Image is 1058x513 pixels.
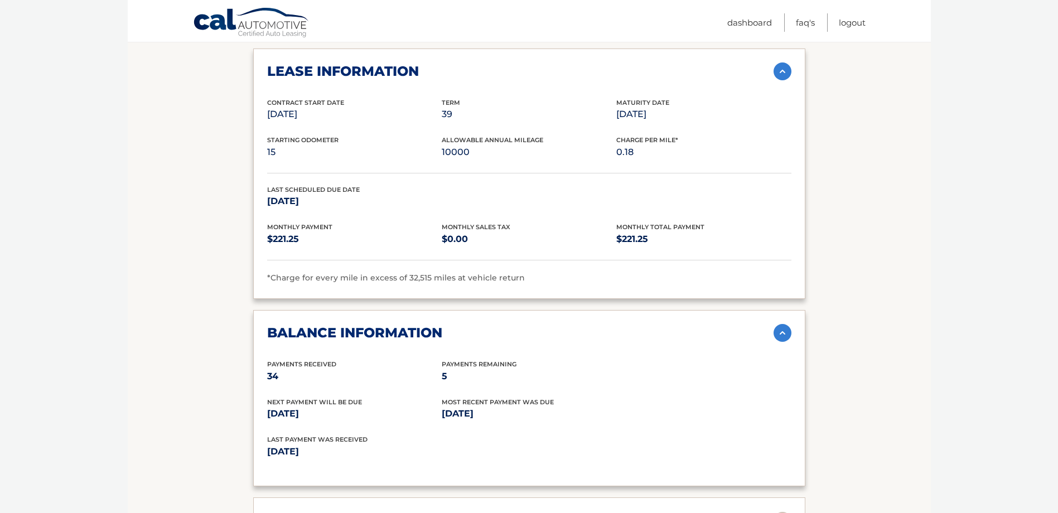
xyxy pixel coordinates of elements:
img: accordion-active.svg [774,62,791,80]
a: Logout [839,13,866,32]
p: 10000 [442,144,616,160]
p: 0.18 [616,144,791,160]
p: [DATE] [616,107,791,122]
p: 34 [267,369,442,384]
h2: balance information [267,325,442,341]
h2: lease information [267,63,419,80]
p: [DATE] [442,406,616,422]
span: Last Payment was received [267,435,368,443]
span: Monthly Total Payment [616,223,704,231]
span: Charge Per Mile* [616,136,678,144]
p: 39 [442,107,616,122]
span: Last Scheduled Due Date [267,186,360,193]
img: accordion-active.svg [774,324,791,342]
span: Payments Remaining [442,360,516,368]
p: [DATE] [267,107,442,122]
a: FAQ's [796,13,815,32]
span: Most Recent Payment Was Due [442,398,554,406]
span: Monthly Sales Tax [442,223,510,231]
span: *Charge for every mile in excess of 32,515 miles at vehicle return [267,273,525,283]
span: Starting Odometer [267,136,339,144]
span: Contract Start Date [267,99,344,107]
p: [DATE] [267,193,442,209]
a: Cal Automotive [193,7,310,40]
p: 15 [267,144,442,160]
p: 5 [442,369,616,384]
p: [DATE] [267,406,442,422]
span: Maturity Date [616,99,669,107]
p: $221.25 [267,231,442,247]
p: $221.25 [616,231,791,247]
span: Payments Received [267,360,336,368]
a: Dashboard [727,13,772,32]
span: Term [442,99,460,107]
span: Next Payment will be due [267,398,362,406]
span: Allowable Annual Mileage [442,136,543,144]
p: [DATE] [267,444,529,459]
span: Monthly Payment [267,223,332,231]
p: $0.00 [442,231,616,247]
